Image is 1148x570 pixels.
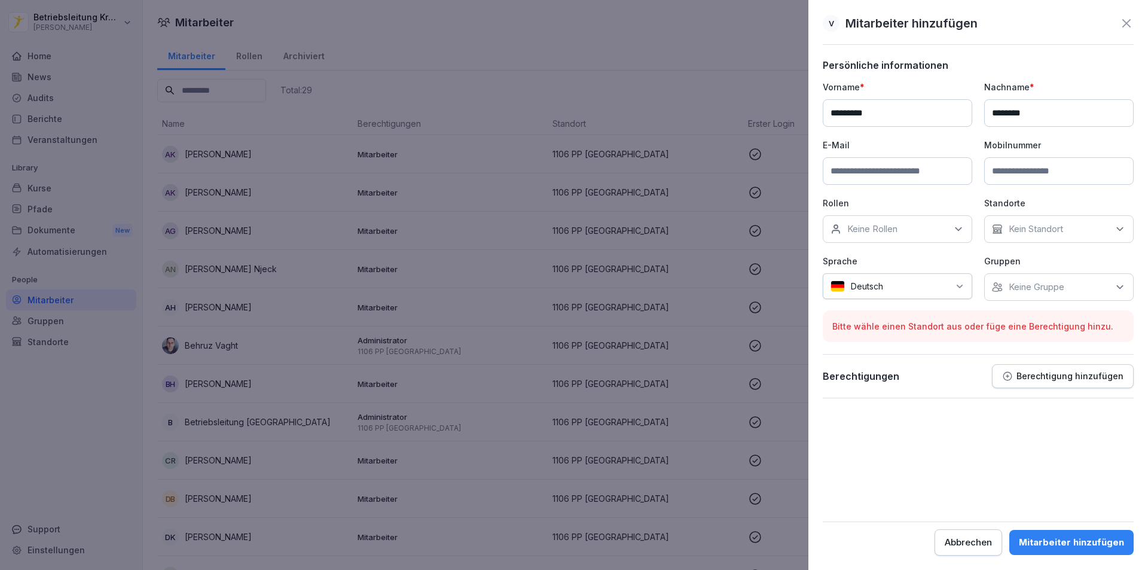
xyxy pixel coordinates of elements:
div: Mitarbeiter hinzufügen [1019,536,1124,549]
p: Gruppen [984,255,1134,267]
img: de.svg [831,281,845,292]
p: Keine Gruppe [1009,281,1064,293]
p: Bitte wähle einen Standort aus oder füge eine Berechtigung hinzu. [832,320,1124,333]
p: Persönliche informationen [823,59,1134,71]
div: Deutsch [823,273,972,299]
div: Abbrechen [945,536,992,549]
p: Berechtigung hinzufügen [1016,371,1123,381]
p: Vorname [823,81,972,93]
p: Mobilnummer [984,139,1134,151]
p: E-Mail [823,139,972,151]
p: Mitarbeiter hinzufügen [845,14,978,32]
button: Mitarbeiter hinzufügen [1009,530,1134,555]
p: Sprache [823,255,972,267]
p: Berechtigungen [823,370,899,382]
p: Nachname [984,81,1134,93]
button: Berechtigung hinzufügen [992,364,1134,388]
button: Abbrechen [935,529,1002,556]
p: Rollen [823,197,972,209]
p: Standorte [984,197,1134,209]
div: V [823,15,839,32]
p: Kein Standort [1009,223,1063,235]
p: Keine Rollen [847,223,897,235]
